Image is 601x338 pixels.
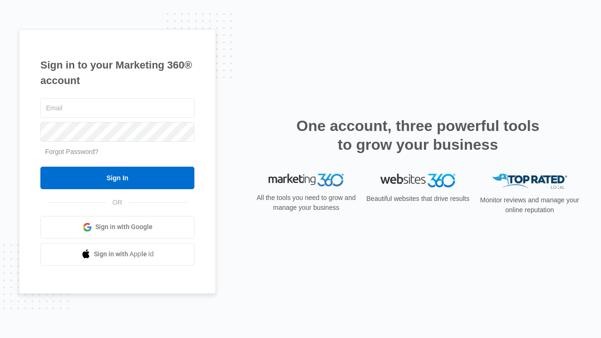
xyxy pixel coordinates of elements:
[269,174,344,187] img: Marketing 360
[492,174,567,189] img: Top Rated Local
[293,116,542,154] h2: One account, three powerful tools to grow your business
[380,174,455,187] img: Websites 360
[477,195,582,215] p: Monitor reviews and manage your online reputation
[40,57,194,88] h1: Sign in to your Marketing 360® account
[40,243,194,266] a: Sign in with Apple Id
[254,193,359,213] p: All the tools you need to grow and manage your business
[40,98,194,118] input: Email
[94,249,154,259] span: Sign in with Apple Id
[45,148,99,155] a: Forgot Password?
[40,216,194,238] a: Sign in with Google
[106,198,129,207] span: OR
[95,222,153,232] span: Sign in with Google
[40,167,194,189] input: Sign In
[365,194,470,204] p: Beautiful websites that drive results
